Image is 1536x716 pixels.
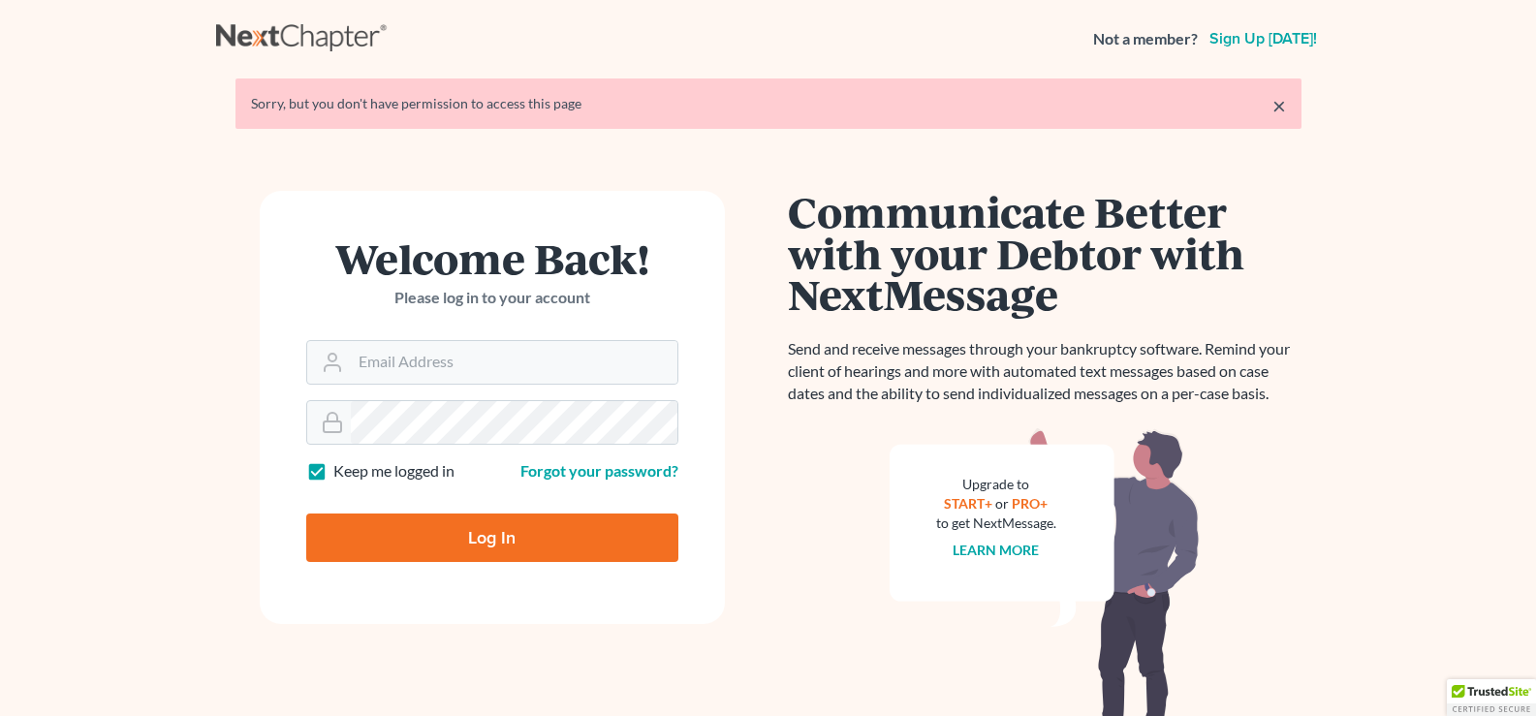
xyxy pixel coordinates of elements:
input: Log In [306,514,678,562]
h1: Welcome Back! [306,237,678,279]
a: START+ [944,495,992,512]
div: Sorry, but you don't have permission to access this page [251,94,1286,113]
p: Please log in to your account [306,287,678,309]
h1: Communicate Better with your Debtor with NextMessage [788,191,1301,315]
input: Email Address [351,341,677,384]
span: or [995,495,1009,512]
div: TrustedSite Certified [1447,679,1536,716]
p: Send and receive messages through your bankruptcy software. Remind your client of hearings and mo... [788,338,1301,405]
a: Learn more [953,542,1039,558]
a: Sign up [DATE]! [1206,31,1321,47]
label: Keep me logged in [333,460,455,483]
div: to get NextMessage. [936,514,1056,533]
strong: Not a member? [1093,28,1198,50]
a: × [1272,94,1286,117]
a: PRO+ [1012,495,1048,512]
div: Upgrade to [936,475,1056,494]
a: Forgot your password? [520,461,678,480]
